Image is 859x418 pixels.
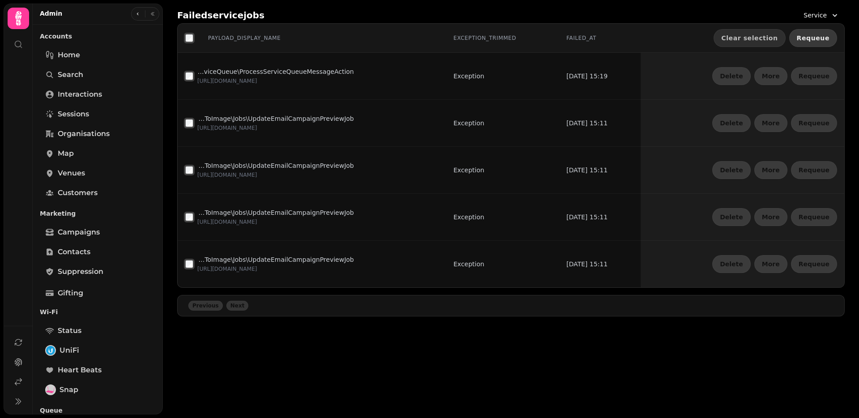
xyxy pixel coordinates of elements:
a: Contacts [40,243,156,261]
a: Gifting [40,284,156,302]
button: Requeue [791,114,837,132]
span: Delete [720,214,743,220]
h2: Admin [40,9,62,18]
span: [URL][DOMAIN_NAME] [197,125,257,131]
div: [DATE] 15:19 [566,72,634,81]
span: Venues [58,168,85,179]
button: Delete [712,208,751,226]
button: Requeue [791,67,837,85]
button: More [754,255,787,273]
p: payload_display_name [208,34,281,42]
p: App\Packages\AgentSmithHtmlToImage\Jobs\UpdateEmailCampaignPreviewJob [197,255,354,264]
span: Customers [58,188,98,198]
span: Organisations [58,128,110,139]
img: UniFi [46,346,55,355]
button: Delete [712,67,751,85]
button: Requeue [791,255,837,273]
span: Status [58,325,81,336]
span: Delete [720,120,743,126]
img: Snap [46,385,55,394]
div: Exception [454,166,485,175]
span: Gifting [58,288,83,299]
div: failed_at [566,34,634,42]
div: [DATE] 15:11 [566,166,634,175]
span: Contacts [58,247,90,257]
button: Requeue [791,161,837,179]
div: [DATE] 15:11 [566,213,634,222]
a: Campaigns [40,223,156,241]
span: Requeue [799,73,829,79]
p: App\Packages\AgentSmithHtmlToImage\Jobs\UpdateEmailCampaignPreviewJob [197,114,354,123]
span: More [762,167,780,173]
div: Exception [454,119,485,128]
span: More [762,73,780,79]
span: [URL][DOMAIN_NAME] [197,78,257,84]
span: Clear selection [721,35,778,41]
p: App\Actions\ServiceQueue\ProcessServiceQueueMessageAction [197,67,354,76]
span: [URL][DOMAIN_NAME] [197,219,257,225]
span: Requeue [799,214,829,220]
button: More [754,67,787,85]
span: Delete [720,73,743,79]
span: UniFi [60,345,79,356]
span: Interactions [58,89,102,100]
div: [DATE] 15:11 [566,260,634,269]
div: [DATE] 15:11 [566,119,634,128]
nav: Pagination [177,295,845,316]
a: Venues [40,164,156,182]
button: Delete [712,255,751,273]
a: Sessions [40,105,156,123]
a: Interactions [40,85,156,103]
span: More [762,120,780,126]
span: Sessions [58,109,89,119]
button: Delete [712,161,751,179]
span: Delete [720,261,743,267]
a: Map [40,145,156,162]
span: Home [58,50,80,60]
span: [URL][DOMAIN_NAME] [197,266,257,272]
button: Requeue [789,29,837,47]
p: Marketing [40,205,156,222]
div: Exception [454,260,485,269]
span: Service [804,11,827,20]
a: Suppression [40,263,156,281]
span: Heart beats [58,365,102,375]
a: Heart beats [40,361,156,379]
span: Snap [60,384,78,395]
span: More [762,261,780,267]
button: More [754,208,787,226]
span: Requeue [799,261,829,267]
span: [URL][DOMAIN_NAME] [197,172,257,178]
p: Wi-Fi [40,304,156,320]
div: Exception [454,213,485,222]
span: Suppression [58,266,103,277]
p: App\Packages\AgentSmithHtmlToImage\Jobs\UpdateEmailCampaignPreviewJob [197,161,354,170]
a: Status [40,322,156,340]
button: next [226,301,249,311]
span: Requeue [799,120,829,126]
span: Next [230,303,245,308]
a: Customers [40,184,156,202]
span: Search [58,69,83,80]
span: Map [58,148,74,159]
a: UniFiUniFi [40,341,156,359]
span: Delete [720,167,743,173]
div: Exception [454,72,485,81]
button: Delete [712,114,751,132]
span: Requeue [799,167,829,173]
span: Requeue [797,35,829,41]
button: Requeue [791,208,837,226]
span: More [762,214,780,220]
button: More [754,114,787,132]
a: Home [40,46,156,64]
div: exception_trimmed [454,34,552,42]
a: SnapSnap [40,381,156,399]
button: back [188,301,223,311]
p: App\Packages\AgentSmithHtmlToImage\Jobs\UpdateEmailCampaignPreviewJob [197,208,354,217]
button: Clear selection [714,29,785,47]
span: Previous [192,303,219,308]
button: Service [798,7,845,23]
p: Accounts [40,28,156,44]
h2: Failed service jobs [177,9,264,21]
a: Search [40,66,156,84]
